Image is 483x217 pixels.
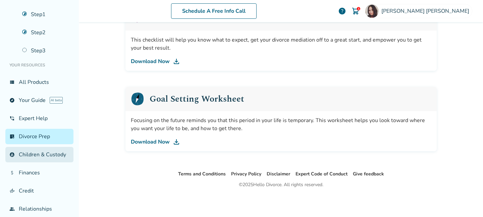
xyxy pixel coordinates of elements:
a: phone_in_talkExpert Help [5,111,73,126]
a: Terms and Conditions [178,171,226,177]
a: help [338,7,346,15]
a: finance_modeCredit [5,183,73,199]
div: 1 [357,7,360,10]
a: Expert Code of Conduct [296,171,347,177]
img: Rocio Salazar [365,4,379,18]
span: view_list [9,79,15,85]
a: Step1 [18,7,73,22]
span: phone_in_talk [9,116,15,121]
div: Focusing on the future reminds you that this period in your life is temporary. This worksheet hel... [131,116,431,132]
span: account_child [9,152,15,157]
a: Step2 [18,25,73,40]
a: list_alt_checkDivorce Prep [5,129,73,144]
span: attach_money [9,170,15,175]
a: Download Now [131,57,431,65]
iframe: Chat Widget [449,185,483,217]
a: Download Now [131,138,431,146]
a: Schedule A Free Info Call [171,3,257,19]
span: finance_mode [9,188,15,194]
li: Your Resources [5,58,73,72]
img: Cart [352,7,360,15]
img: DL [172,57,180,65]
div: © 2025 Hello Divorce. All rights reserved. [239,181,323,189]
span: [PERSON_NAME] [PERSON_NAME] [381,7,472,15]
a: Step3 [18,43,73,58]
img: Goal Setting Worksheet [131,92,144,106]
h2: Goal Setting Worksheet [150,95,244,103]
a: Privacy Policy [231,171,261,177]
a: view_listAll Products [5,74,73,90]
img: DL [172,138,180,146]
a: account_childChildren & Custody [5,147,73,162]
li: Give feedback [353,170,384,178]
span: group [9,206,15,212]
span: list_alt_check [9,134,15,139]
a: groupRelationships [5,201,73,217]
div: This checklist will help you know what to expect, get your divorce mediation off to a great start... [131,36,431,52]
li: Disclaimer [267,170,290,178]
a: exploreYour GuideAI beta [5,93,73,108]
a: attach_moneyFinances [5,165,73,180]
span: AI beta [50,97,63,104]
span: explore [9,98,15,103]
